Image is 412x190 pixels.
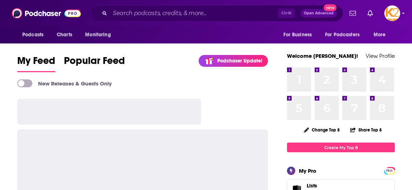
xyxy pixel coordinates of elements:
[287,143,395,152] a: Create My Top 8
[64,55,125,72] a: Popular Feed
[17,79,112,87] a: New Releases & Guests Only
[85,30,111,40] span: Monitoring
[57,30,72,40] span: Charts
[217,58,262,64] p: Podchaser Update!
[17,55,55,72] a: My Feed
[12,6,81,20] img: Podchaser - Follow, Share and Rate Podcasts
[299,167,316,174] div: My Pro
[347,7,359,19] a: Show notifications dropdown
[304,11,334,15] span: Open Advanced
[17,55,55,71] span: My Feed
[324,4,337,11] span: New
[287,52,358,59] a: Welcome [PERSON_NAME]!
[384,5,400,21] span: Logged in as K2Krupp
[366,52,395,59] a: View Profile
[22,30,43,40] span: Podcasts
[385,168,394,173] a: PRO
[110,8,278,19] input: Search podcasts, credits, & more...
[325,30,360,40] span: For Podcasters
[17,28,53,42] button: open menu
[90,5,343,22] div: Search podcasts, credits, & more...
[80,28,120,42] button: open menu
[384,5,400,21] img: User Profile
[283,30,312,40] span: For Business
[301,9,337,18] button: Open AdvancedNew
[307,182,361,189] a: Lists
[384,5,400,21] button: Show profile menu
[278,9,295,18] span: Ctrl K
[320,28,370,42] button: open menu
[307,182,317,189] span: Lists
[350,123,382,137] button: Share Top 8
[365,7,376,19] a: Show notifications dropdown
[374,30,386,40] span: More
[369,28,395,42] button: open menu
[278,28,321,42] button: open menu
[52,28,77,42] a: Charts
[64,55,125,71] span: Popular Feed
[300,125,344,134] button: Change Top 8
